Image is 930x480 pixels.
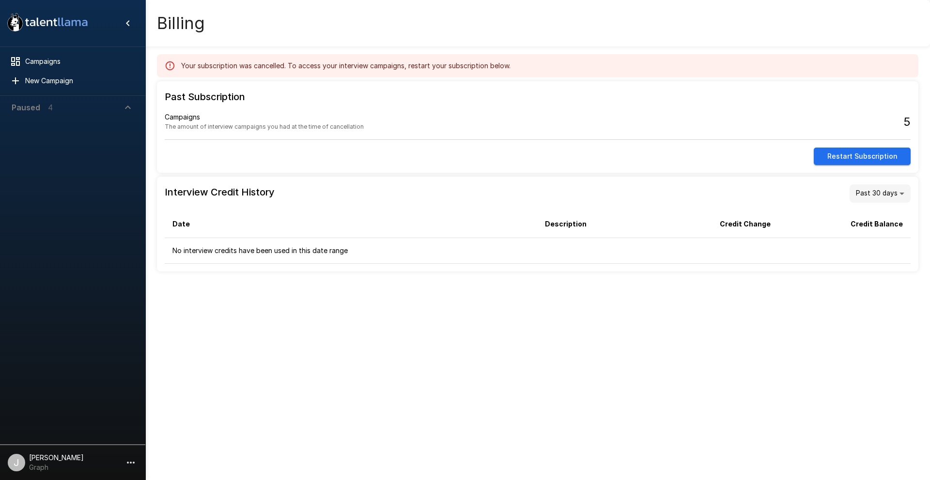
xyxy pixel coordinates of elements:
span: The amount of interview campaigns you had at the time of cancellation [165,123,364,130]
button: Restart Subscription [814,148,911,165]
b: Credit Change [720,220,771,228]
div: Past 30 days [850,184,911,203]
h4: Billing [157,13,205,33]
b: Description [545,220,587,228]
b: Credit Balance [851,220,903,228]
th: No interview credits have been used in this date range [165,238,537,263]
h6: Past Subscription [165,89,245,105]
h6: Interview Credit History [165,184,275,203]
b: Date [172,220,190,228]
p: Campaigns [165,112,538,122]
div: Your subscription was cancelled. To access your interview campaigns, restart your subscription be... [181,57,511,75]
h5: 5 [903,114,911,130]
